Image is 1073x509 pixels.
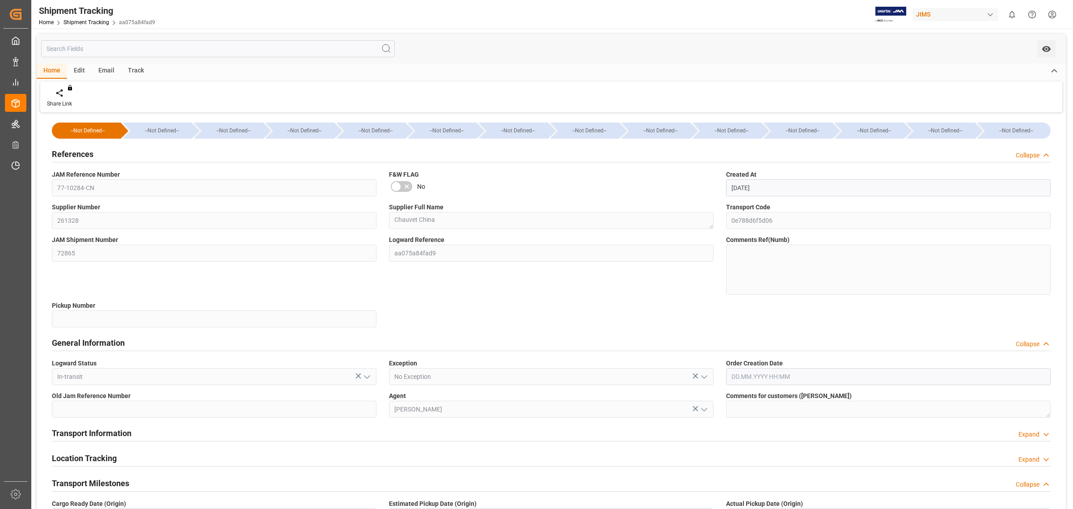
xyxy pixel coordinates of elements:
span: Transport Code [726,203,770,212]
textarea: Chauvet China [389,212,714,229]
div: --Not Defined-- [844,123,904,139]
button: Help Center [1022,4,1042,25]
div: Expand [1018,430,1039,439]
span: Comments for customers ([PERSON_NAME]) [726,391,852,401]
input: Type to search/select [389,368,714,385]
h2: Transport Information [52,427,131,439]
div: --Not Defined-- [52,123,121,139]
button: open menu [1037,40,1056,57]
div: --Not Defined-- [132,123,192,139]
span: Comments Ref(Numb) [726,235,790,245]
span: Actual Pickup Date (Origin) [726,499,803,509]
button: open menu [697,370,710,384]
div: Collapse [1016,480,1039,489]
button: open menu [360,370,373,384]
div: --Not Defined-- [488,123,548,139]
span: Created At [726,170,756,179]
input: Type to search/select [52,368,376,385]
div: --Not Defined-- [835,123,904,139]
div: --Not Defined-- [275,123,334,139]
input: DD.MM.YYYY HH:MM [726,368,1051,385]
span: Estimated Pickup Date (Origin) [389,499,477,509]
button: open menu [697,403,710,416]
div: Track [121,64,151,79]
span: Old Jam Reference Number [52,391,131,401]
div: --Not Defined-- [764,123,832,139]
div: --Not Defined-- [408,123,477,139]
div: --Not Defined-- [123,123,192,139]
div: Edit [67,64,92,79]
div: --Not Defined-- [630,123,690,139]
div: JIMS [912,8,998,21]
span: Pickup Number [52,301,95,310]
h2: References [52,148,93,160]
button: show 0 new notifications [1002,4,1022,25]
span: Cargo Ready Date (Origin) [52,499,126,509]
div: Home [37,64,67,79]
div: Email [92,64,121,79]
div: --Not Defined-- [559,123,619,139]
div: Collapse [1016,151,1039,160]
span: JAM Shipment Number [52,235,118,245]
span: No [417,182,425,191]
div: Expand [1018,455,1039,464]
span: Exception [389,359,417,368]
div: --Not Defined-- [693,123,761,139]
span: F&W FLAG [389,170,419,179]
div: --Not Defined-- [977,123,1051,139]
div: --Not Defined-- [621,123,690,139]
span: Supplier Full Name [389,203,444,212]
div: --Not Defined-- [266,123,334,139]
input: DD.MM.YYYY [726,179,1051,196]
img: Exertis%20JAM%20-%20Email%20Logo.jpg_1722504956.jpg [875,7,906,22]
div: Shipment Tracking [39,4,155,17]
div: --Not Defined-- [550,123,619,139]
a: Shipment Tracking [63,19,109,25]
span: Logward Reference [389,235,444,245]
span: Supplier Number [52,203,100,212]
div: --Not Defined-- [773,123,832,139]
span: Order Creation Date [726,359,783,368]
div: Collapse [1016,339,1039,349]
span: JAM Reference Number [52,170,120,179]
div: --Not Defined-- [346,123,406,139]
h2: Location Tracking [52,452,117,464]
a: Home [39,19,54,25]
div: --Not Defined-- [986,123,1046,139]
span: Agent [389,391,406,401]
h2: General Information [52,337,125,349]
div: --Not Defined-- [701,123,761,139]
input: Search Fields [41,40,395,57]
div: --Not Defined-- [203,123,263,139]
h2: Transport Milestones [52,477,129,489]
button: JIMS [912,6,1002,23]
div: --Not Defined-- [417,123,477,139]
span: Logward Status [52,359,97,368]
div: --Not Defined-- [479,123,548,139]
div: --Not Defined-- [915,123,975,139]
div: --Not Defined-- [194,123,263,139]
div: --Not Defined-- [906,123,975,139]
div: --Not Defined-- [337,123,406,139]
div: --Not Defined-- [61,123,114,139]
